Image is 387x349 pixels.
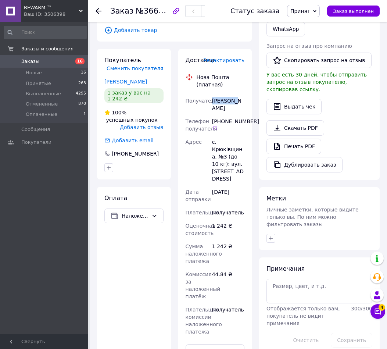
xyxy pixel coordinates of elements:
span: Наложенный платеж [122,212,148,220]
span: Адрес [186,139,202,145]
a: [PERSON_NAME] [104,79,147,85]
span: Сменить покупателя [107,65,163,71]
div: [PHONE_NUMBER] [111,150,160,157]
input: Поиск [4,26,87,39]
button: Скопировать запрос на отзыв [266,53,372,68]
div: [PERSON_NAME] [211,94,246,115]
span: Оценочная стоимость [186,223,215,236]
button: Заказ выполнен [327,6,380,17]
span: Заказ выполнен [333,8,374,14]
span: Принятые [26,80,51,87]
span: 16 [81,70,86,76]
button: Чат с покупателем4 [370,304,385,319]
span: Плательщик [186,210,220,216]
button: Выдать чек [266,99,322,114]
span: Сообщения [21,126,50,133]
a: WhatsApp [266,22,305,36]
span: Плательщик комиссии наложенного платежа [186,307,222,335]
span: Отображается только вам, покупатель не видит примечания [266,306,340,326]
span: Заказы и сообщения [21,46,74,52]
a: Скачать PDF [266,120,324,136]
span: 1 [83,111,86,118]
span: 4 [379,304,385,311]
div: 1 заказ у вас на 1 242 ₴ [104,88,164,103]
span: Запрос на отзыв про компанию [266,43,352,49]
span: Получатель [186,98,218,104]
span: Покупатели [21,139,51,146]
span: Отмененные [26,101,58,107]
div: 44.84 ₴ [211,268,246,303]
div: 1 242 ₴ [211,240,246,268]
span: Добавить товар [104,26,244,34]
span: Сумма наложенного платежа [186,243,222,264]
div: Добавить email [104,137,154,144]
div: Статус заказа [230,7,280,15]
div: Вернуться назад [96,7,101,15]
span: 4295 [76,90,86,97]
span: №366311506 [136,6,188,15]
span: Покупатель [104,57,141,64]
div: Получатель [211,303,246,338]
div: Добавить email [111,137,154,144]
span: Принят [290,8,310,14]
button: Дублировать заказ [266,157,343,172]
div: Получатель [211,206,246,219]
span: Выполненные [26,90,61,97]
span: 870 [78,101,86,107]
span: Оплата [104,195,127,202]
div: успешных покупок [104,109,164,124]
span: 100% [112,110,126,115]
span: Личные заметки, которые видите только вы. По ним можно фильтровать заказы [266,207,359,227]
span: Редактировать [203,57,244,63]
span: Комиссия за наложенный платёж [186,271,221,299]
span: 16 [75,58,85,64]
span: Дата отправки [186,189,211,202]
span: Оплаченные [26,111,57,118]
div: Ваш ID: 3506398 [24,11,88,18]
span: 263 [78,80,86,87]
span: У вас есть 30 дней, чтобы отправить запрос на отзыв покупателю, скопировав ссылку. [266,72,367,92]
span: Заказ [110,7,133,15]
span: Телефон получателя [186,118,217,132]
span: Новые [26,70,42,76]
div: [DATE] [211,185,246,206]
span: Метки [266,195,286,202]
span: Добавить отзыв [120,124,163,130]
span: Заказы [21,58,39,65]
a: Печать PDF [266,139,321,154]
div: Нова Пошта (платная) [195,74,247,88]
div: с. Крюківщина, №3 (до 10 кг): вул. [STREET_ADDRESS] [211,135,246,185]
span: BEWARM ™ [24,4,79,11]
span: Примечания [266,265,305,272]
div: [PHONE_NUMBER] [212,118,244,131]
span: Доставка [186,57,215,64]
div: 1 242 ₴ [211,219,246,240]
span: 300 / 300 [351,306,372,311]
